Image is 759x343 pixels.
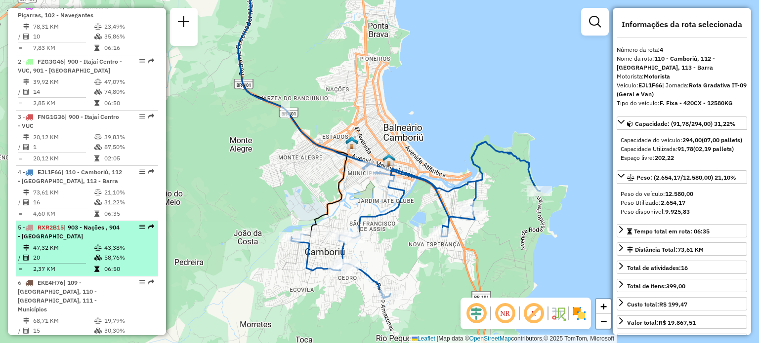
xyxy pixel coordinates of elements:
[18,98,23,108] td: =
[665,208,690,215] strong: 9.925,83
[18,224,120,240] span: | 903 - Nações , 904 - [GEOGRAPHIC_DATA]
[18,58,122,74] span: 2 -
[661,199,685,206] strong: 2.654,17
[600,300,607,312] span: +
[23,134,29,140] i: Distância Total
[104,22,154,32] td: 23,49%
[18,142,23,152] td: /
[617,224,747,237] a: Tempo total em rota: 06:35
[104,253,154,263] td: 58,76%
[104,316,154,326] td: 19,79%
[38,58,64,65] span: FZG3G46
[23,89,29,95] i: Total de Atividades
[94,266,99,272] i: Tempo total em rota
[104,326,154,336] td: 30,30%
[617,55,715,71] strong: 110 - Camboriú, 112 - [GEOGRAPHIC_DATA], 113 - Barra
[33,132,94,142] td: 20,12 KM
[18,32,23,41] td: /
[18,209,23,219] td: =
[409,335,617,343] div: Map data © contributors,© 2025 TomTom, Microsoft
[617,54,747,72] div: Nome da rota:
[33,43,94,53] td: 7,83 KM
[617,99,747,108] div: Tipo do veículo:
[94,45,99,51] i: Tempo total em rota
[18,168,122,185] span: 4 -
[94,190,102,195] i: % de utilização do peso
[94,255,102,261] i: % de utilização da cubagem
[677,246,704,253] span: 73,61 KM
[469,335,511,342] a: OpenStreetMap
[677,145,693,152] strong: 91,78
[38,224,64,231] span: RXR2B15
[621,190,693,197] span: Peso do veículo:
[627,245,704,254] div: Distância Total:
[94,318,102,324] i: % de utilização do peso
[33,32,94,41] td: 10
[23,24,29,30] i: Distância Total
[33,188,94,197] td: 73,61 KM
[345,137,358,150] img: UDC - Cross Balneário (Simulação)
[682,136,702,144] strong: 294,00
[33,243,94,253] td: 47,32 KM
[18,2,109,19] span: 1 -
[617,81,747,99] div: Veículo:
[33,326,94,336] td: 15
[104,264,154,274] td: 06:50
[104,243,154,253] td: 43,38%
[139,169,145,175] em: Opções
[104,142,154,152] td: 87,50%
[23,34,29,39] i: Total de Atividades
[94,24,102,30] i: % de utilização do peso
[23,199,29,205] i: Total de Atividades
[94,211,99,217] i: Tempo total em rota
[617,261,747,274] a: Total de atividades:16
[18,58,122,74] span: | 900 - Itajaí Centro - VUC, 901 - [GEOGRAPHIC_DATA]
[617,116,747,130] a: Capacidade: (91,78/294,00) 31,22%
[104,153,154,163] td: 02:05
[621,207,743,216] div: Peso disponível:
[617,186,747,220] div: Peso: (2.654,17/12.580,00) 21,10%
[148,169,154,175] em: Rota exportada
[139,58,145,64] em: Opções
[665,190,693,197] strong: 12.580,00
[148,279,154,285] em: Rota exportada
[18,2,109,19] span: | 100 - Balneário Piçarras, 102 - Navegantes
[627,282,685,291] div: Total de itens:
[94,100,99,106] i: Tempo total em rota
[33,253,94,263] td: 20
[18,279,97,313] span: 6 -
[693,145,734,152] strong: (02,19 pallets)
[627,264,688,271] span: Total de atividades:
[617,170,747,184] a: Peso: (2.654,17/12.580,00) 21,10%
[617,45,747,54] div: Número da rota:
[600,315,607,327] span: −
[23,79,29,85] i: Distância Total
[660,99,733,107] strong: F. Fixa - 420CX - 12580KG
[148,58,154,64] em: Rota exportada
[617,279,747,292] a: Total de itens:399,00
[18,168,122,185] span: | 110 - Camboriú, 112 - [GEOGRAPHIC_DATA], 113 - Barra
[666,282,685,290] strong: 399,00
[148,224,154,230] em: Rota exportada
[33,153,94,163] td: 20,12 KM
[23,255,29,261] i: Total de Atividades
[94,134,102,140] i: % de utilização do peso
[33,197,94,207] td: 16
[18,326,23,336] td: /
[33,142,94,152] td: 1
[23,328,29,334] i: Total de Atividades
[94,144,102,150] i: % de utilização da cubagem
[18,153,23,163] td: =
[18,279,97,313] span: | 109 - [GEOGRAPHIC_DATA], 110 - [GEOGRAPHIC_DATA], 111 - Municípios
[585,12,605,32] a: Exibir filtros
[617,242,747,256] a: Distância Total:73,61 KM
[596,314,611,329] a: Zoom out
[139,114,145,119] em: Opções
[18,253,23,263] td: /
[139,279,145,285] em: Opções
[617,315,747,329] a: Valor total:R$ 19.867,51
[638,81,662,89] strong: EJL1F66
[23,190,29,195] i: Distância Total
[345,136,358,149] img: 702 UDC Light Balneario
[635,120,736,127] span: Capacidade: (91,78/294,00) 31,22%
